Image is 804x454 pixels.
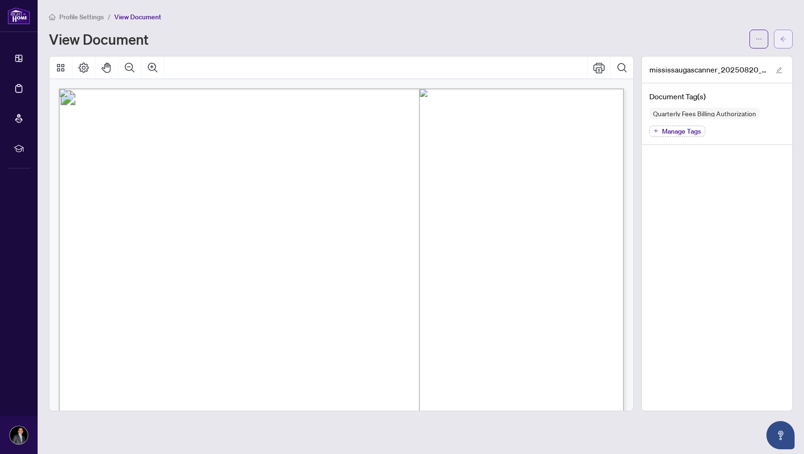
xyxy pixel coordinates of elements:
[654,128,658,133] span: plus
[649,64,767,75] span: mississaugascanner_20250820_112845.pdf
[649,110,760,117] span: Quarterly Fees Billing Authorization
[49,14,55,20] span: home
[10,426,28,444] img: Profile Icon
[108,11,110,22] li: /
[59,13,104,21] span: Profile Settings
[662,128,701,135] span: Manage Tags
[649,126,705,137] button: Manage Tags
[780,36,787,42] span: arrow-left
[766,421,795,449] button: Open asap
[49,32,149,47] h1: View Document
[776,67,782,73] span: edit
[114,13,161,21] span: View Document
[649,91,785,102] h4: Document Tag(s)
[8,7,30,24] img: logo
[756,36,762,42] span: ellipsis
